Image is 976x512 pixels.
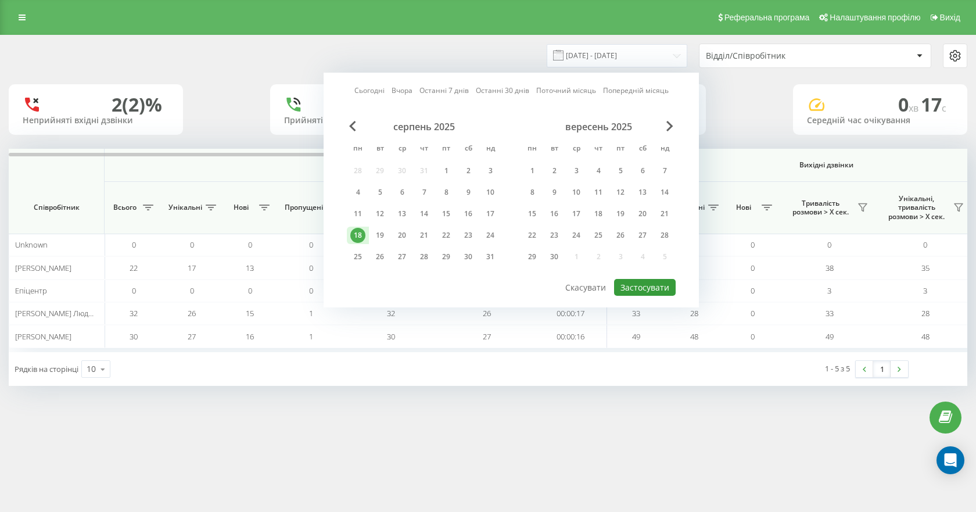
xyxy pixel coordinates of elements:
[654,227,676,244] div: нд 28 вер 2025 р.
[135,160,576,170] span: Вхідні дзвінки
[130,263,138,273] span: 22
[587,162,609,180] div: чт 4 вер 2025 р.
[898,92,921,117] span: 0
[631,227,654,244] div: сб 27 вер 2025 р.
[729,203,758,212] span: Нові
[461,228,476,243] div: 23
[536,85,596,96] a: Поточний місяць
[439,228,454,243] div: 22
[654,205,676,223] div: нд 21 вер 2025 р.
[525,228,540,243] div: 22
[590,141,607,158] abbr: четвер
[657,206,672,221] div: 21
[391,184,413,201] div: ср 6 серп 2025 р.
[565,205,587,223] div: ср 17 вер 2025 р.
[936,446,964,474] div: Open Intercom Messenger
[534,325,607,348] td: 00:00:16
[417,206,432,221] div: 14
[130,331,138,342] span: 30
[394,185,410,200] div: 6
[461,163,476,178] div: 2
[23,116,169,126] div: Неприйняті вхідні дзвінки
[826,331,834,342] span: 49
[309,331,313,342] span: 1
[657,163,672,178] div: 7
[387,331,395,342] span: 30
[354,85,385,96] a: Сьогодні
[521,227,543,244] div: пн 22 вер 2025 р.
[751,239,755,250] span: 0
[349,141,367,158] abbr: понеділок
[525,185,540,200] div: 8
[521,248,543,266] div: пн 29 вер 2025 р.
[188,331,196,342] span: 27
[479,227,501,244] div: нд 24 серп 2025 р.
[909,102,921,114] span: хв
[523,141,541,158] abbr: понеділок
[635,163,650,178] div: 6
[435,205,457,223] div: пт 15 серп 2025 р.
[309,285,313,296] span: 0
[635,228,650,243] div: 27
[435,184,457,201] div: пт 8 серп 2025 р.
[547,163,562,178] div: 2
[923,239,927,250] span: 0
[227,203,256,212] span: Нові
[435,162,457,180] div: пт 1 серп 2025 р.
[632,308,640,318] span: 33
[246,331,254,342] span: 16
[350,228,365,243] div: 18
[657,228,672,243] div: 28
[417,228,432,243] div: 21
[248,285,252,296] span: 0
[547,228,562,243] div: 23
[439,206,454,221] div: 15
[657,185,672,200] div: 14
[435,227,457,244] div: пт 22 серп 2025 р.
[613,185,628,200] div: 12
[631,205,654,223] div: сб 20 вер 2025 р.
[15,285,47,296] span: Епіцентр
[87,363,96,375] div: 10
[417,249,432,264] div: 28
[521,121,676,133] div: вересень 2025
[369,248,391,266] div: вт 26 серп 2025 р.
[246,308,254,318] span: 15
[751,331,755,342] span: 0
[613,228,628,243] div: 26
[603,85,669,96] a: Попередній місяць
[656,141,673,158] abbr: неділя
[565,227,587,244] div: ср 24 вер 2025 р.
[631,162,654,180] div: сб 6 вер 2025 р.
[635,185,650,200] div: 13
[347,248,369,266] div: пн 25 серп 2025 р.
[751,285,755,296] span: 0
[479,162,501,180] div: нд 3 серп 2025 р.
[15,239,48,250] span: Unknown
[690,308,698,318] span: 28
[612,141,629,158] abbr: п’ятниця
[921,331,930,342] span: 48
[457,248,479,266] div: сб 30 серп 2025 р.
[15,364,78,374] span: Рядків на сторінці
[371,141,389,158] abbr: вівторок
[246,263,254,273] span: 13
[534,302,607,325] td: 00:00:17
[347,205,369,223] div: пн 11 серп 2025 р.
[369,205,391,223] div: вт 12 серп 2025 р.
[565,162,587,180] div: ср 3 вер 2025 р.
[483,308,491,318] span: 26
[543,205,565,223] div: вт 16 вер 2025 р.
[923,285,927,296] span: 3
[309,308,313,318] span: 1
[112,94,162,116] div: 2 (2)%
[437,141,455,158] abbr: п’ятниця
[587,184,609,201] div: чт 11 вер 2025 р.
[654,184,676,201] div: нд 14 вер 2025 р.
[543,248,565,266] div: вт 30 вер 2025 р.
[559,279,612,296] button: Скасувати
[827,239,831,250] span: 0
[413,184,435,201] div: чт 7 серп 2025 р.
[521,184,543,201] div: пн 8 вер 2025 р.
[309,239,313,250] span: 0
